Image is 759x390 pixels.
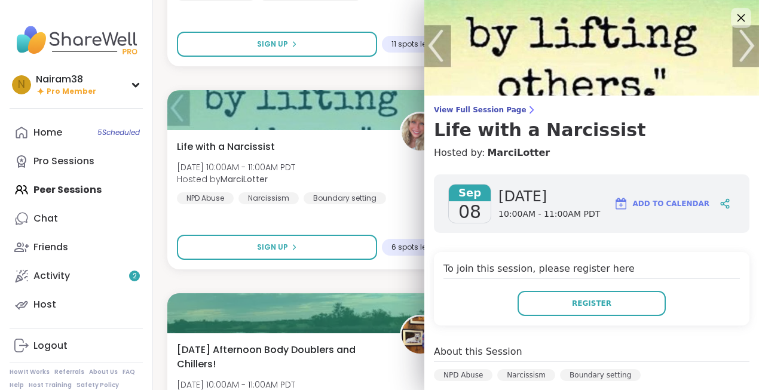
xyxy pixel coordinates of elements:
[238,192,299,204] div: Narcissism
[518,291,666,316] button: Register
[177,140,275,154] span: Life with a Narcissist
[33,212,58,225] div: Chat
[133,271,137,281] span: 2
[36,73,96,86] div: Nairam38
[434,105,749,141] a: View Full Session PageLife with a Narcissist
[10,262,143,290] a: Activity2
[221,173,268,185] b: MarciLotter
[33,298,56,311] div: Host
[33,126,62,139] div: Home
[123,368,135,376] a: FAQ
[10,233,143,262] a: Friends
[177,161,295,173] span: [DATE] 10:00AM - 11:00AM PDT
[434,119,749,141] h3: Life with a Narcissist
[10,147,143,176] a: Pro Sessions
[402,113,439,151] img: MarciLotter
[10,204,143,233] a: Chat
[458,201,481,223] span: 08
[10,19,143,61] img: ShareWell Nav Logo
[391,39,431,49] span: 11 spots left
[257,39,288,50] span: Sign Up
[29,381,72,389] a: Host Training
[33,269,70,282] div: Activity
[434,105,749,115] span: View Full Session Page
[391,242,431,252] span: 6 spots left
[449,185,491,201] span: Sep
[33,339,68,352] div: Logout
[18,77,25,93] span: N
[443,262,740,279] h4: To join this session, please register here
[498,187,600,206] span: [DATE]
[560,369,641,381] div: Boundary setting
[497,369,555,381] div: Narcissism
[89,368,118,376] a: About Us
[572,298,611,309] span: Register
[10,331,143,360] a: Logout
[402,317,439,354] img: AmberWolffWizard
[47,87,96,97] span: Pro Member
[10,368,50,376] a: How It Works
[10,118,143,147] a: Home5Scheduled
[177,173,295,185] span: Hosted by
[304,192,386,204] div: Boundary setting
[10,381,24,389] a: Help
[257,242,288,253] span: Sign Up
[608,189,715,218] button: Add to Calendar
[97,128,140,137] span: 5 Scheduled
[33,241,68,254] div: Friends
[177,343,387,371] span: [DATE] Afternoon Body Doublers and Chillers!
[633,198,709,209] span: Add to Calendar
[76,381,119,389] a: Safety Policy
[54,368,84,376] a: Referrals
[177,235,377,260] button: Sign Up
[10,290,143,319] a: Host
[498,208,600,220] span: 10:00AM - 11:00AM PDT
[434,345,522,359] h4: About this Session
[33,155,94,168] div: Pro Sessions
[487,146,550,160] a: MarciLotter
[434,146,749,160] h4: Hosted by:
[177,32,377,57] button: Sign Up
[434,369,492,381] div: NPD Abuse
[614,196,628,211] img: ShareWell Logomark
[177,192,234,204] div: NPD Abuse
